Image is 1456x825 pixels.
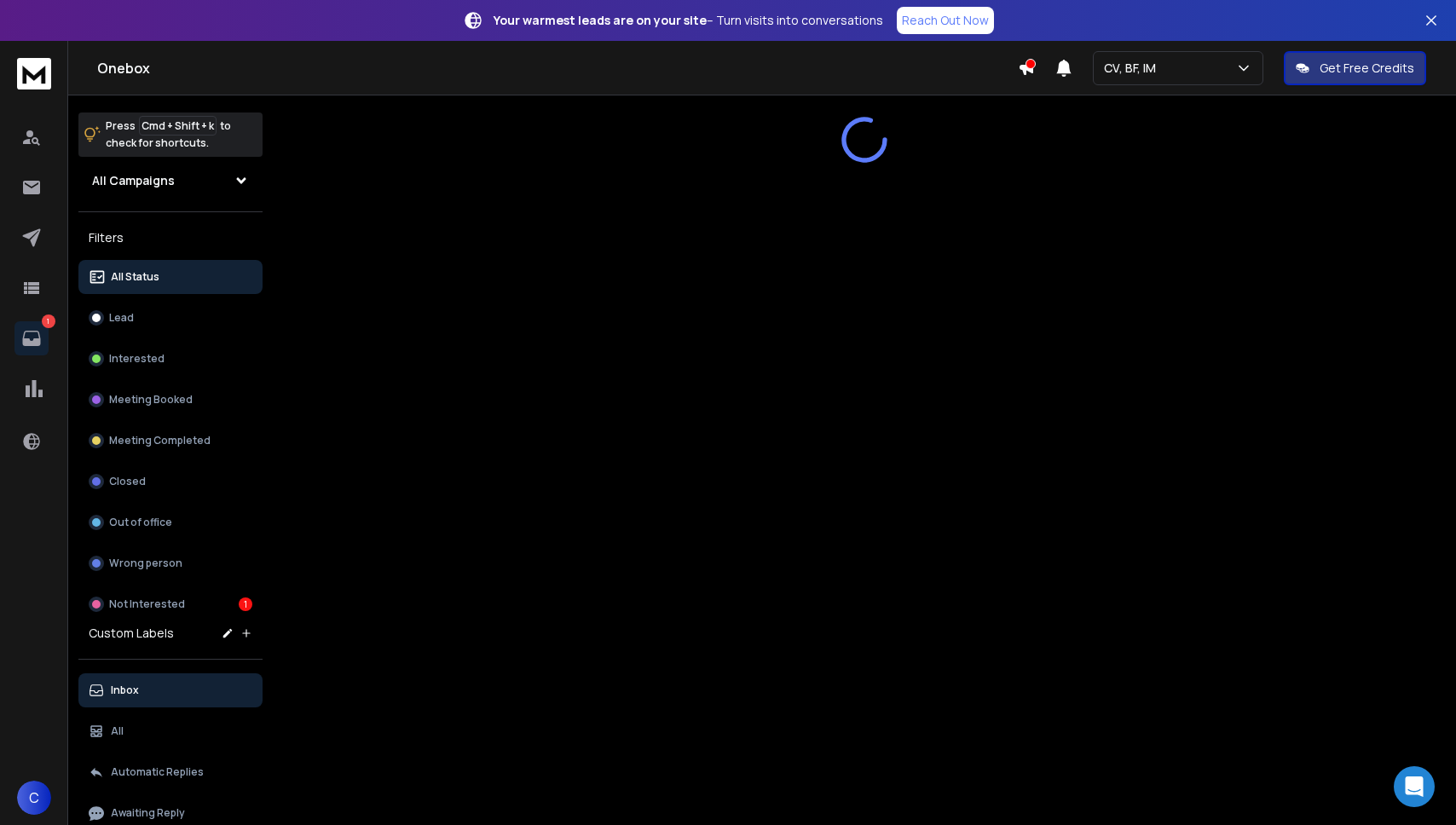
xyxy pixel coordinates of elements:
button: Interested [78,342,263,376]
button: Get Free Credits [1284,51,1426,85]
h3: Custom Labels [89,625,174,642]
p: Reach Out Now [902,12,989,29]
button: Closed [78,464,263,499]
p: Automatic Replies [111,765,204,779]
h1: All Campaigns [92,172,175,189]
p: Out of office [109,516,172,529]
button: Inbox [78,673,263,707]
h3: Filters [78,226,263,250]
p: Awaiting Reply [111,806,185,820]
strong: Your warmest leads are on your site [494,12,707,28]
button: Out of office [78,505,263,539]
p: Not Interested [109,597,185,611]
a: 1 [14,321,49,355]
button: Wrong person [78,546,263,580]
p: Meeting Completed [109,434,211,447]
div: Open Intercom Messenger [1394,766,1435,807]
p: Meeting Booked [109,393,193,407]
h1: Onebox [97,58,1018,78]
button: All Campaigns [78,164,263,198]
p: – Turn visits into conversations [494,12,883,29]
button: Meeting Completed [78,424,263,458]
button: Not Interested1 [78,587,263,621]
button: C [17,781,51,815]
button: All [78,714,263,748]
p: Press to check for shortcuts. [106,118,231,152]
p: Interested [109,352,165,366]
p: 1 [42,314,55,328]
img: logo [17,58,51,89]
p: Closed [109,475,146,488]
p: Inbox [111,684,139,697]
p: CV, BF, IM [1104,60,1163,77]
button: Automatic Replies [78,755,263,789]
p: Lead [109,311,134,325]
p: All Status [111,270,159,284]
a: Reach Out Now [897,7,994,34]
button: All Status [78,260,263,294]
p: All [111,724,124,738]
div: 1 [239,597,252,611]
button: Lead [78,301,263,335]
p: Wrong person [109,557,182,570]
span: Cmd + Shift + k [139,116,217,136]
p: Get Free Credits [1320,60,1414,77]
button: Meeting Booked [78,383,263,417]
